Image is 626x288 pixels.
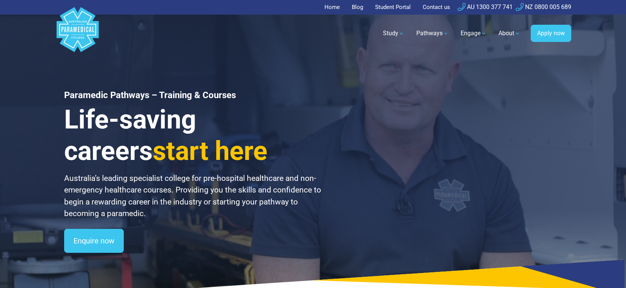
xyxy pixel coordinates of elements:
a: Australian Paramedical College [55,15,100,52]
a: Study [378,23,409,44]
h1: Paramedic Pathways – Training & Courses [64,90,322,101]
a: AU 1300 377 741 [458,3,513,10]
a: Enquire now [64,229,124,253]
a: NZ 0800 005 689 [516,3,571,10]
p: Australia’s leading specialist college for pre-hospital healthcare and non-emergency healthcare c... [64,173,322,220]
a: About [494,23,525,44]
a: Apply now [531,25,571,42]
a: Pathways [412,23,453,44]
h3: Life-saving careers [64,104,322,167]
span: start here [153,136,267,166]
a: Engage [456,23,491,44]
